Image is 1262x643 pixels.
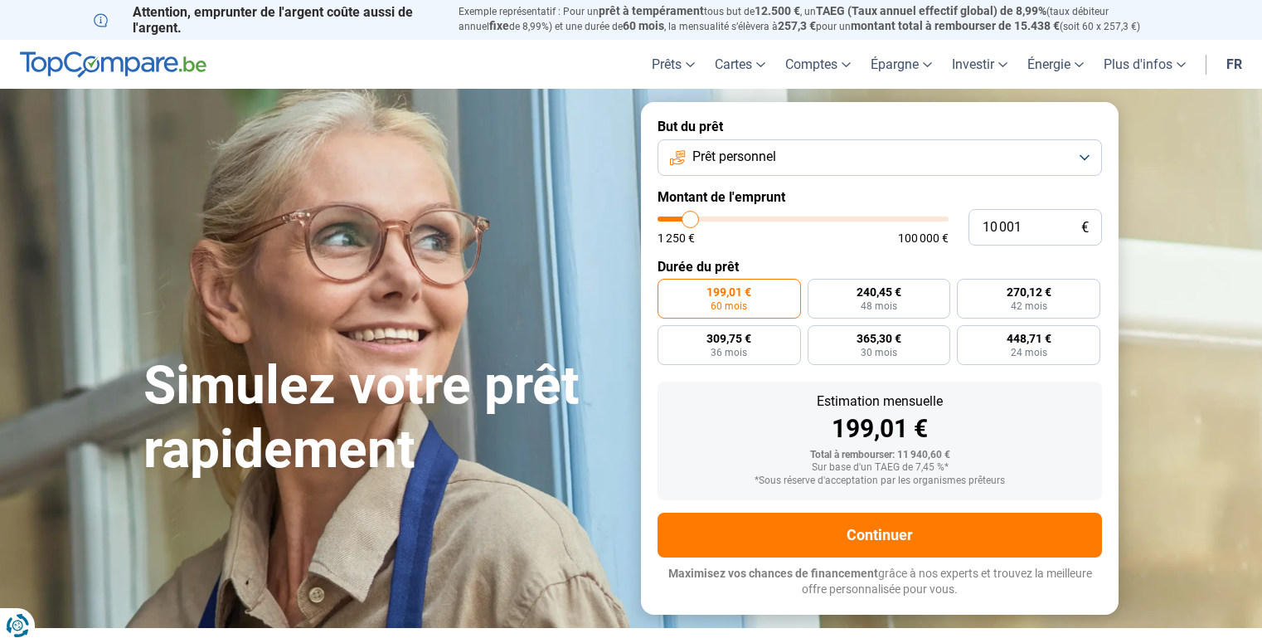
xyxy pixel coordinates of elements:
p: grâce à nos experts et trouvez la meilleure offre personnalisée pour vous. [658,566,1102,598]
span: 48 mois [861,301,897,311]
a: Prêts [642,40,705,89]
span: 270,12 € [1007,286,1051,298]
img: TopCompare [20,51,206,78]
a: fr [1216,40,1252,89]
span: fixe [489,19,509,32]
a: Énergie [1017,40,1094,89]
div: Sur base d'un TAEG de 7,45 %* [671,462,1089,474]
span: Maximisez vos chances de financement [668,567,878,580]
a: Épargne [861,40,942,89]
a: Investir [942,40,1017,89]
div: *Sous réserve d'acceptation par les organismes prêteurs [671,475,1089,487]
span: 1 250 € [658,232,695,244]
div: Total à rembourser: 11 940,60 € [671,450,1089,461]
span: 60 mois [711,301,747,311]
a: Plus d'infos [1094,40,1196,89]
span: 240,45 € [857,286,901,298]
span: montant total à rembourser de 15.438 € [851,19,1060,32]
span: 199,01 € [706,286,751,298]
span: 100 000 € [898,232,949,244]
span: 12.500 € [755,4,800,17]
span: TAEG (Taux annuel effectif global) de 8,99% [816,4,1046,17]
p: Attention, emprunter de l'argent coûte aussi de l'argent. [94,4,439,36]
span: 36 mois [711,348,747,358]
button: Prêt personnel [658,139,1102,176]
span: € [1081,221,1089,235]
span: 309,75 € [706,333,751,344]
label: Montant de l'emprunt [658,189,1102,205]
span: 448,71 € [1007,333,1051,344]
h1: Simulez votre prêt rapidement [143,354,621,482]
p: Exemple représentatif : Pour un tous but de , un (taux débiteur annuel de 8,99%) et une durée de ... [459,4,1168,34]
span: 30 mois [861,348,897,358]
span: prêt à tempérament [599,4,704,17]
div: Estimation mensuelle [671,395,1089,408]
span: 365,30 € [857,333,901,344]
button: Continuer [658,513,1102,558]
span: 42 mois [1011,301,1047,311]
label: Durée du prêt [658,259,1102,275]
span: 24 mois [1011,348,1047,358]
div: 199,01 € [671,416,1089,441]
a: Comptes [775,40,861,89]
a: Cartes [705,40,775,89]
span: Prêt personnel [692,148,776,166]
label: But du prêt [658,119,1102,134]
span: 60 mois [623,19,664,32]
span: 257,3 € [778,19,816,32]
